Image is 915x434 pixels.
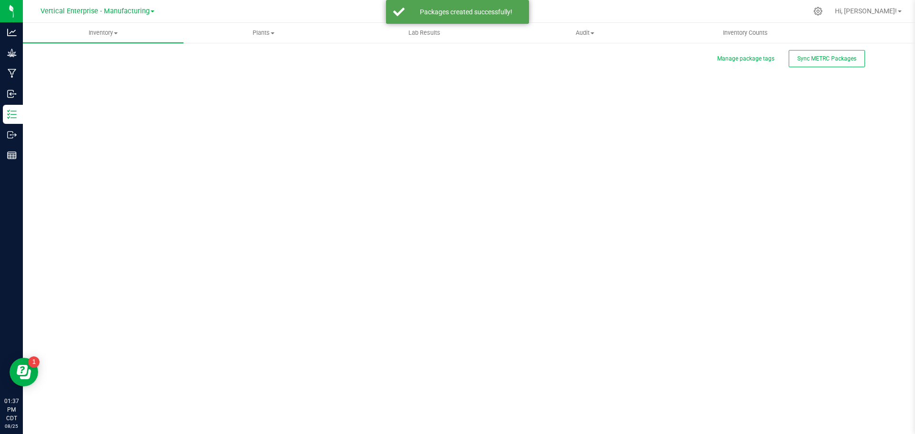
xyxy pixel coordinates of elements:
button: Manage package tags [717,55,774,63]
div: Packages created successfully! [410,7,522,17]
iframe: Resource center [10,358,38,386]
span: Plants [184,29,344,37]
inline-svg: Analytics [7,28,17,37]
a: Plants [183,23,344,43]
span: Vertical Enterprise - Manufacturing [41,7,150,15]
button: Sync METRC Packages [789,50,865,67]
p: 08/25 [4,423,19,430]
span: Audit [505,29,665,37]
span: Lab Results [396,29,453,37]
inline-svg: Reports [7,151,17,160]
p: 01:37 PM CDT [4,397,19,423]
a: Inventory [23,23,183,43]
span: Inventory [23,29,183,37]
a: Audit [505,23,665,43]
div: Manage settings [812,7,824,16]
span: Sync METRC Packages [797,55,856,62]
inline-svg: Grow [7,48,17,58]
inline-svg: Inventory [7,110,17,119]
iframe: Resource center unread badge [28,356,40,368]
span: Hi, [PERSON_NAME]! [835,7,897,15]
a: Lab Results [344,23,505,43]
span: Inventory Counts [710,29,781,37]
inline-svg: Manufacturing [7,69,17,78]
a: Inventory Counts [665,23,826,43]
inline-svg: Inbound [7,89,17,99]
inline-svg: Outbound [7,130,17,140]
